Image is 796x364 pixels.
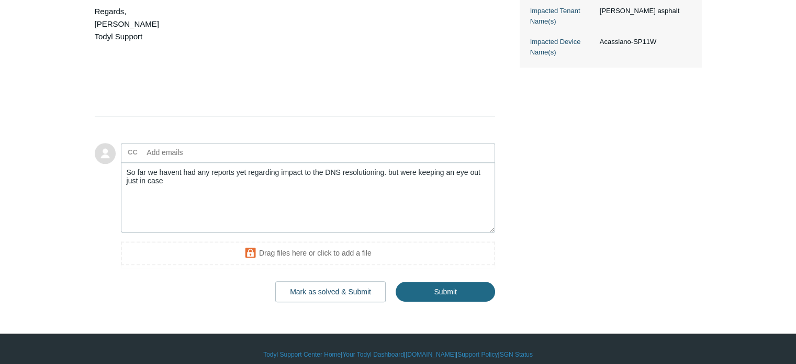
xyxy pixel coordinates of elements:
input: Add emails [143,145,255,160]
label: CC [128,145,138,160]
textarea: Add your reply [121,162,496,233]
button: Mark as solved & Submit [275,281,386,302]
a: Support Policy [457,350,498,359]
dd: [PERSON_NAME] asphalt [595,6,691,16]
dt: Impacted Device Name(s) [530,37,595,57]
dt: Impacted Tenant Name(s) [530,6,595,26]
input: Submit [396,282,495,302]
a: Todyl Support Center Home [263,350,341,359]
a: Your Todyl Dashboard [342,350,403,359]
div: | | | | [95,350,702,359]
dd: Acassiano-SP11W [595,37,691,47]
a: [DOMAIN_NAME] [406,350,456,359]
a: SGN Status [500,350,533,359]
